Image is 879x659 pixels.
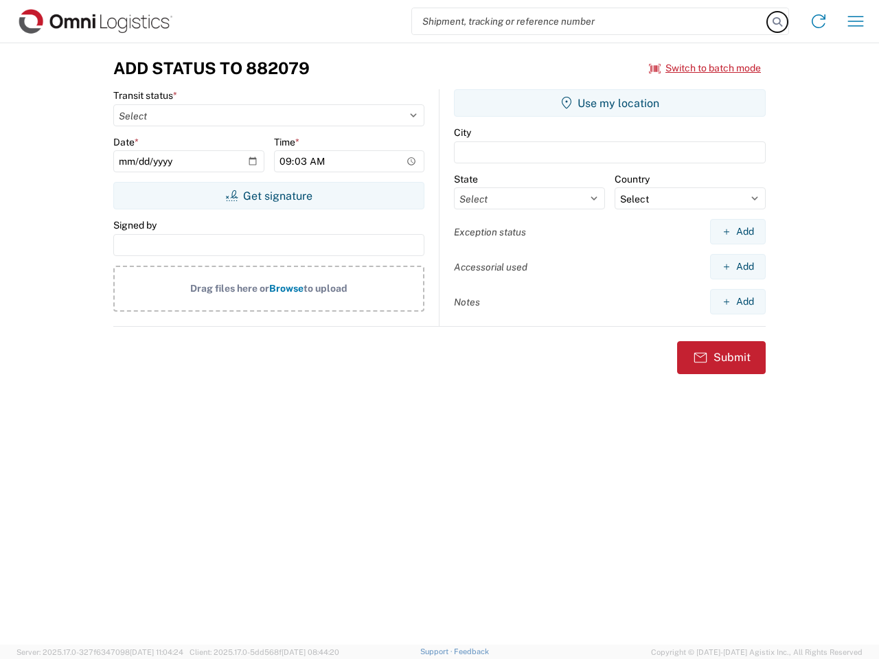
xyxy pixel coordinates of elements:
[274,136,299,148] label: Time
[710,254,766,279] button: Add
[454,261,527,273] label: Accessorial used
[16,648,183,656] span: Server: 2025.17.0-327f6347098
[651,646,863,658] span: Copyright © [DATE]-[DATE] Agistix Inc., All Rights Reserved
[454,173,478,185] label: State
[454,296,480,308] label: Notes
[190,648,339,656] span: Client: 2025.17.0-5dd568f
[454,226,526,238] label: Exception status
[282,648,339,656] span: [DATE] 08:44:20
[454,647,489,656] a: Feedback
[412,8,768,34] input: Shipment, tracking or reference number
[420,647,455,656] a: Support
[113,89,177,102] label: Transit status
[304,283,347,294] span: to upload
[113,136,139,148] label: Date
[113,58,310,78] h3: Add Status to 882079
[113,219,157,231] label: Signed by
[677,341,766,374] button: Submit
[269,283,304,294] span: Browse
[454,89,766,117] button: Use my location
[454,126,471,139] label: City
[649,57,761,80] button: Switch to batch mode
[710,289,766,314] button: Add
[130,648,183,656] span: [DATE] 11:04:24
[190,283,269,294] span: Drag files here or
[113,182,424,209] button: Get signature
[710,219,766,244] button: Add
[615,173,650,185] label: Country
